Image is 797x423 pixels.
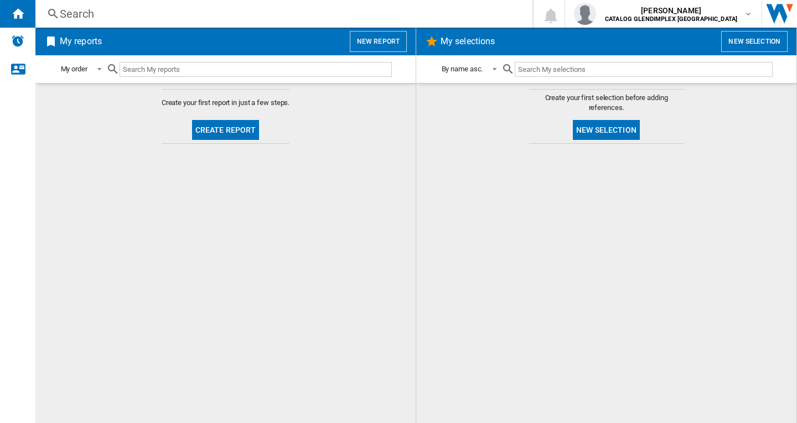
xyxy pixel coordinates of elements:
[515,62,772,77] input: Search My selections
[605,15,737,23] b: CATALOG GLENDIMPLEX [GEOGRAPHIC_DATA]
[120,62,392,77] input: Search My reports
[192,120,260,140] button: Create report
[162,98,290,108] span: Create your first report in just a few steps.
[60,6,504,22] div: Search
[438,31,497,52] h2: My selections
[61,65,87,73] div: My order
[350,31,407,52] button: New report
[58,31,104,52] h2: My reports
[529,93,684,113] span: Create your first selection before adding references.
[721,31,788,52] button: New selection
[574,3,596,25] img: profile.jpg
[11,34,24,48] img: alerts-logo.svg
[573,120,640,140] button: New selection
[442,65,483,73] div: By name asc.
[605,5,737,16] span: [PERSON_NAME]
